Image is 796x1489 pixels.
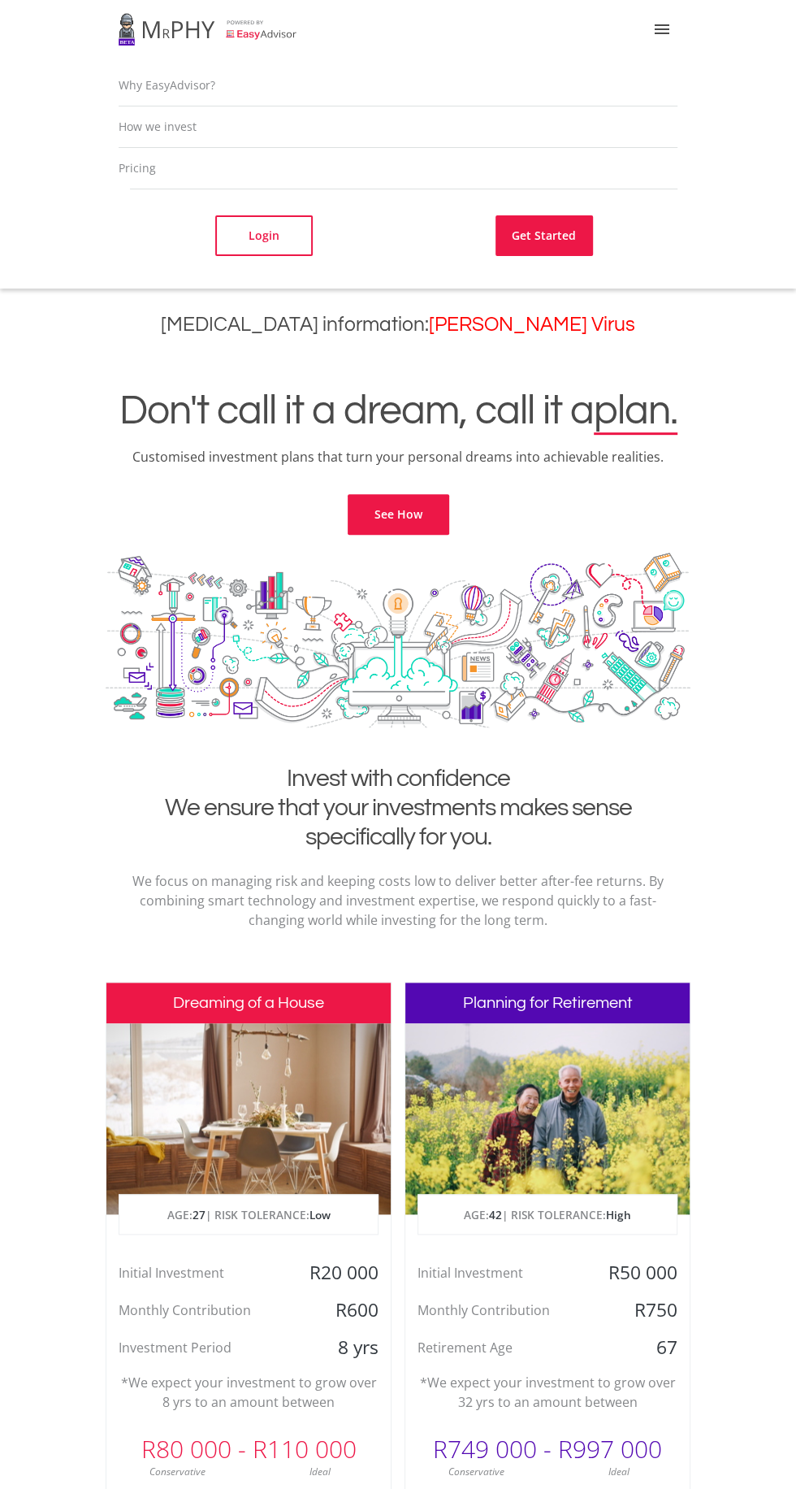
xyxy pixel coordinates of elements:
span: plan. [594,390,677,432]
h3: [MEDICAL_DATA] information: [12,313,784,336]
h1: Don't call it a dream, call it a [25,384,771,439]
p: *We expect your investment to grow over 32 yrs to an amount between [417,1373,677,1412]
div: R20 000 [296,1261,391,1285]
div: Conservative [106,1465,249,1479]
div: Monthly Contribution [106,1298,296,1322]
div: R80 000 - R110 000 [106,1425,391,1474]
i: menu [652,20,672,39]
div: Ideal [249,1465,391,1479]
span: 27 [193,1207,205,1222]
p: AGE: | RISK TOLERANCE: [119,1195,378,1235]
div: R750 [595,1298,690,1322]
div: 8 yrs [296,1335,391,1360]
p: *We expect your investment to grow over 8 yrs to an amount between [119,1373,379,1412]
span: High [606,1207,631,1222]
a: [PERSON_NAME] Virus [429,315,635,335]
span: Low [309,1207,331,1222]
div: R749 000 - R997 000 [405,1425,690,1474]
div: R600 [296,1298,391,1322]
a: See How [348,494,449,535]
div: 67 [595,1335,690,1360]
p: We focus on managing risk and keeping costs low to deliver better after-fee returns. By combining... [118,871,678,930]
a: Why EasyAdvisor? [119,77,215,93]
div: Conservative [405,1465,547,1479]
div: R50 000 [595,1261,690,1285]
a: Login [215,215,313,256]
div: Retirement Age [405,1335,595,1360]
div: Ideal [547,1465,690,1479]
a: Pricing [119,160,156,176]
div: Investment Period [106,1335,296,1360]
div: Initial Investment [405,1261,595,1285]
h3: Dreaming of a House [106,983,391,1023]
h2: Invest with confidence We ensure that your investments makes sense specifically for you. [118,764,678,852]
div: Monthly Contribution [405,1298,595,1322]
a: How we invest [119,119,197,134]
button: Toggle navigation [646,13,678,46]
div: Initial Investment [106,1261,296,1285]
h3: Planning for Retirement [405,983,690,1023]
p: AGE: | RISK TOLERANCE: [418,1195,677,1235]
span: 42 [489,1207,502,1222]
a: Get Started [495,215,593,256]
p: Customised investment plans that turn your personal dreams into achievable realities. [25,445,771,468]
